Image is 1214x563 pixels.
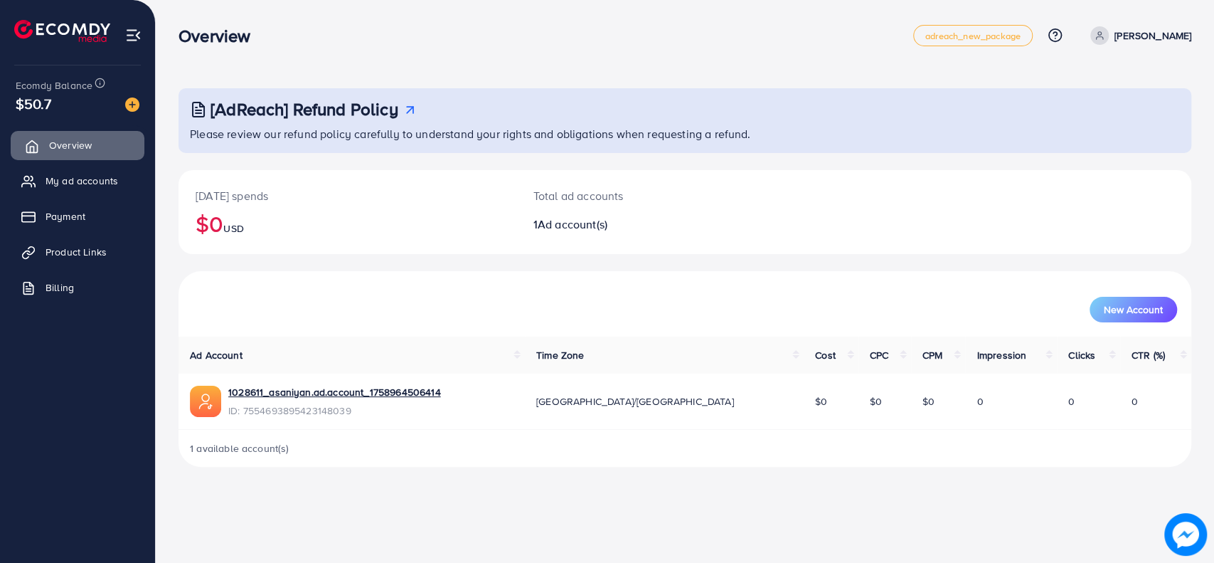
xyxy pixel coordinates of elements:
[16,78,92,93] span: Ecomdy Balance
[913,25,1033,46] a: adreach_new_package
[1068,394,1075,409] span: 0
[922,348,942,362] span: CPM
[196,187,499,204] p: [DATE] spends
[922,394,935,409] span: $0
[925,31,1021,41] span: adreach_new_package
[870,394,882,409] span: $0
[536,348,584,362] span: Time Zone
[1132,394,1138,409] span: 0
[11,202,144,231] a: Payment
[49,138,92,152] span: Overview
[46,209,85,223] span: Payment
[976,348,1026,362] span: Impression
[196,210,499,237] h2: $0
[223,221,243,236] span: USD
[1164,513,1207,556] img: image
[11,167,144,195] a: My ad accounts
[14,20,110,42] img: logo
[11,273,144,302] a: Billing
[976,394,983,409] span: 0
[190,348,243,362] span: Ad Account
[179,26,262,46] h3: Overview
[228,385,441,399] a: 1028611_asaniyan.ad.account_1758964506414
[1104,305,1163,315] span: New Account
[125,27,142,43] img: menu
[190,386,221,417] img: ic-ads-acc.e4c84228.svg
[815,394,827,409] span: $0
[870,348,888,362] span: CPC
[1090,297,1177,322] button: New Account
[538,216,607,232] span: Ad account(s)
[190,125,1183,142] p: Please review our refund policy carefully to understand your rights and obligations when requesti...
[1132,348,1165,362] span: CTR (%)
[16,93,51,114] span: $50.7
[228,404,441,418] span: ID: 7554693895423148039
[1085,26,1191,45] a: [PERSON_NAME]
[533,218,752,231] h2: 1
[1068,348,1095,362] span: Clicks
[536,394,734,409] span: [GEOGRAPHIC_DATA]/[GEOGRAPHIC_DATA]
[1114,27,1191,44] p: [PERSON_NAME]
[815,348,836,362] span: Cost
[11,238,144,266] a: Product Links
[46,280,74,295] span: Billing
[125,98,139,112] img: image
[46,174,118,188] span: My ad accounts
[533,187,752,204] p: Total ad accounts
[190,441,289,456] span: 1 available account(s)
[46,245,107,259] span: Product Links
[211,99,398,120] h3: [AdReach] Refund Policy
[11,131,144,159] a: Overview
